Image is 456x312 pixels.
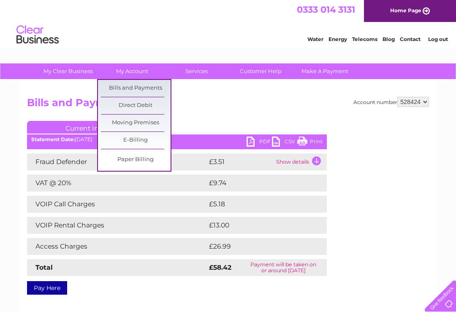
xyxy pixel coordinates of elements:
[101,151,171,168] a: Paper Billing
[101,115,171,131] a: Moving Premises
[328,36,347,42] a: Energy
[240,259,327,276] td: Payment will be taken on or around [DATE]
[101,80,171,97] a: Bills and Payments
[27,196,207,213] td: VOIP Call Charges
[207,217,309,234] td: £13.00
[101,132,171,149] a: E-Billing
[98,63,167,79] a: My Account
[31,136,75,142] b: Statement Date:
[27,281,67,295] a: Pay Here
[162,63,231,79] a: Services
[207,196,306,213] td: £5.18
[101,97,171,114] a: Direct Debit
[207,175,307,192] td: £9.74
[16,22,59,48] img: logo.png
[207,238,310,255] td: £26.99
[27,121,154,134] a: Current Invoice
[33,63,103,79] a: My Clear Business
[353,97,429,107] div: Account number
[247,137,272,149] a: PDF
[297,137,323,149] a: Print
[272,137,297,149] a: CSV
[352,36,377,42] a: Telecoms
[27,153,207,170] td: Fraud Defender
[209,263,231,271] strong: £58.42
[29,5,428,41] div: Clear Business is a trading name of Verastar Limited (registered in [GEOGRAPHIC_DATA] No. 3667643...
[274,153,327,170] td: Show details
[428,36,448,42] a: Log out
[27,238,207,255] td: Access Charges
[27,175,207,192] td: VAT @ 20%
[226,63,296,79] a: Customer Help
[307,36,323,42] a: Water
[27,137,327,142] div: [DATE]
[290,63,360,79] a: Make A Payment
[400,36,421,42] a: Contact
[297,4,355,15] a: 0333 014 3131
[383,36,395,42] a: Blog
[35,263,53,271] strong: Total
[27,97,429,113] h2: Bills and Payments
[27,217,207,234] td: VOIP Rental Charges
[207,153,274,170] td: £3.51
